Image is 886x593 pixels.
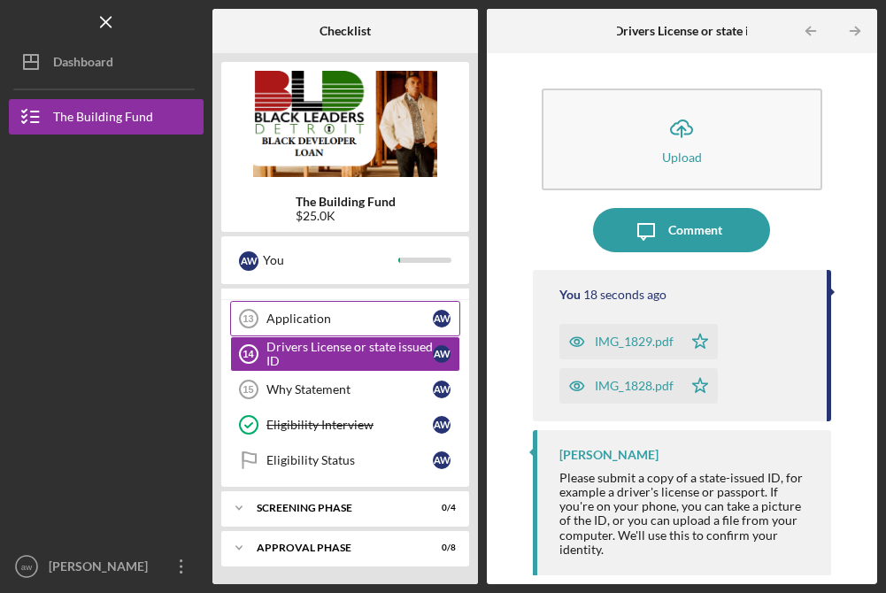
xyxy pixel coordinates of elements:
b: Drivers License or state issued ID [614,24,795,38]
div: Screening Phase [257,503,412,513]
div: The Building Fund [53,99,153,139]
div: Why Statement [266,382,433,397]
a: 14Drivers License or state issued IDaw [230,336,460,372]
div: Upload [662,150,702,164]
time: 2025-08-18 23:44 [583,288,666,302]
button: The Building Fund [9,99,204,135]
div: IMG_1829.pdf [595,335,674,349]
div: [PERSON_NAME] [559,448,659,462]
div: 0 / 8 [424,543,456,553]
div: [PERSON_NAME] [44,549,159,589]
img: Product logo [221,71,469,177]
div: Application [266,312,433,326]
div: Approval Phase [257,543,412,553]
div: Eligibility Interview [266,418,433,432]
div: Dashboard [53,44,113,84]
div: a w [433,451,451,469]
div: IMG_1828.pdf [595,379,674,393]
button: Comment [593,208,770,252]
div: Drivers License or state issued ID [266,340,433,368]
button: IMG_1829.pdf [559,324,718,359]
button: aw[PERSON_NAME] [9,549,204,584]
a: Eligibility Statusaw [230,443,460,478]
tspan: 15 [243,384,253,395]
div: 0 / 4 [424,503,456,513]
button: Dashboard [9,44,204,80]
b: Checklist [320,24,371,38]
div: a w [433,310,451,327]
div: a w [433,416,451,434]
text: aw [21,562,32,572]
div: $25.0K [296,209,396,223]
div: Please submit a copy of a state-issued ID, for example a driver's license or passport. If you're ... [559,471,813,557]
div: a w [433,381,451,398]
div: a w [433,345,451,363]
div: You [559,288,581,302]
div: Eligibility Status [266,453,433,467]
tspan: 14 [243,349,254,359]
a: 15Why Statementaw [230,372,460,407]
button: IMG_1828.pdf [559,368,718,404]
a: 13Applicationaw [230,301,460,336]
div: You [263,245,398,275]
a: Eligibility Interviewaw [230,407,460,443]
button: Upload [542,89,822,190]
div: a w [239,251,258,271]
tspan: 13 [243,313,253,324]
b: The Building Fund [296,195,396,209]
div: Comment [668,208,722,252]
